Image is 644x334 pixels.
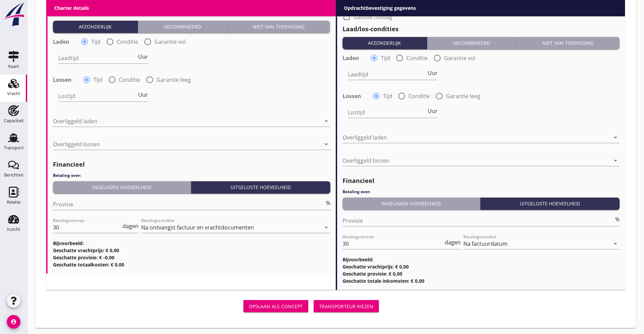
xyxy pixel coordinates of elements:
[383,93,392,99] label: Tijd
[117,38,138,45] label: Conditie
[58,91,137,101] input: Lostijd
[463,241,508,247] div: Na factuurdatum
[348,107,426,118] input: Lostijd
[343,37,427,49] button: Afzonderlijk
[353,4,457,11] label: Onder voorbehoud van voorgaande reis
[53,261,330,268] h3: Geschatte totaalkosten: € 0,00
[53,76,72,83] strong: Lossen
[8,64,19,69] div: Kaart
[381,55,390,61] label: Tijd
[53,254,330,261] h3: Geschatte provisie: € -0,00
[141,224,254,230] div: Na ontvangst factuur en vrachtdocumenten
[322,223,330,231] i: arrow_drop_down
[4,146,24,150] div: Transport
[343,189,620,195] h4: Betaling over:
[56,23,135,30] div: Afzonderlijk
[611,133,620,142] i: arrow_drop_down
[53,247,330,254] h3: Geschatte vrachtprijs: € 0,00
[138,54,148,59] span: Uur
[154,38,186,45] label: Garantie vol
[614,217,620,222] div: %
[1,2,26,27] img: logo-small.a267ee39.svg
[53,38,70,45] strong: Laden
[343,270,620,277] h3: Geschatte provisie: € 0,00
[7,315,20,329] i: account_circle
[519,39,617,47] div: Niet van toepassing
[343,256,620,263] h3: Bijvoorbeeld:
[243,300,308,312] button: Opslaan als concept
[516,37,620,49] button: Niet van toepassing
[121,223,139,229] div: dagen
[138,92,148,97] span: Uur
[408,93,430,99] label: Conditie
[4,118,24,123] div: Capaciteit
[53,21,138,33] button: Afzonderlijk
[443,240,461,245] div: dagen
[322,140,330,148] i: arrow_drop_down
[191,181,330,193] button: Uitgeloste hoeveelheid
[138,21,227,33] button: Gecombineerd
[343,263,620,270] h3: Geschatte vrachtprijs: € 0,00
[343,238,444,249] input: Betalingstermijn
[141,23,224,30] div: Gecombineerd
[406,55,428,61] label: Conditie
[611,240,620,248] i: arrow_drop_down
[343,24,620,34] h2: Laad/los-condities
[483,200,617,207] div: Uitgeloste hoeveelheid
[446,93,480,99] label: Garantie leeg
[58,53,137,63] input: Laadtijd
[444,55,475,61] label: Garantie vol
[343,93,361,99] strong: Lossen
[343,277,620,284] h3: Geschatte totale inkomsten: € 0,00
[343,55,359,61] strong: Laden
[325,200,330,206] div: %
[345,39,424,47] div: Afzonderlijk
[91,38,100,45] label: Tijd
[428,108,438,114] span: Uur
[53,181,191,193] button: Ingeladen hoeveelheid
[53,8,330,17] h2: Laad/los-condities
[480,198,620,210] button: Uitgeloste hoeveelheid
[249,303,303,310] div: Opslaan als concept
[353,14,392,20] label: Gasolie toeslag
[611,156,620,165] i: arrow_drop_down
[7,227,20,231] div: Inzicht
[319,303,373,310] div: Transporteur kiezen
[157,76,191,83] label: Garantie leeg
[56,184,188,191] div: Ingeladen hoeveelheid
[348,69,426,80] input: Laadtijd
[7,200,20,204] div: Relatie
[428,70,438,76] span: Uur
[343,176,620,185] h2: Financieel
[322,117,330,125] i: arrow_drop_down
[4,173,23,177] div: Berichten
[343,198,481,210] button: Ingeladen hoeveelheid
[227,21,330,33] button: Niet van toepassing
[119,76,140,83] label: Conditie
[194,184,328,191] div: Uitgeloste hoeveelheid
[230,23,328,30] div: Niet van toepassing
[93,76,103,83] label: Tijd
[7,91,20,96] div: Vracht
[53,160,330,169] h2: Financieel
[53,222,121,233] input: Betalingstermijn
[53,240,330,247] h3: Bijvoorbeeld:
[343,215,614,226] input: Provisie
[53,199,325,210] input: Provisie
[314,300,379,312] button: Transporteur kiezen
[427,37,516,49] button: Gecombineerd
[430,39,513,47] div: Gecombineerd
[345,200,478,207] div: Ingeladen hoeveelheid
[53,172,330,179] h4: Betaling over:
